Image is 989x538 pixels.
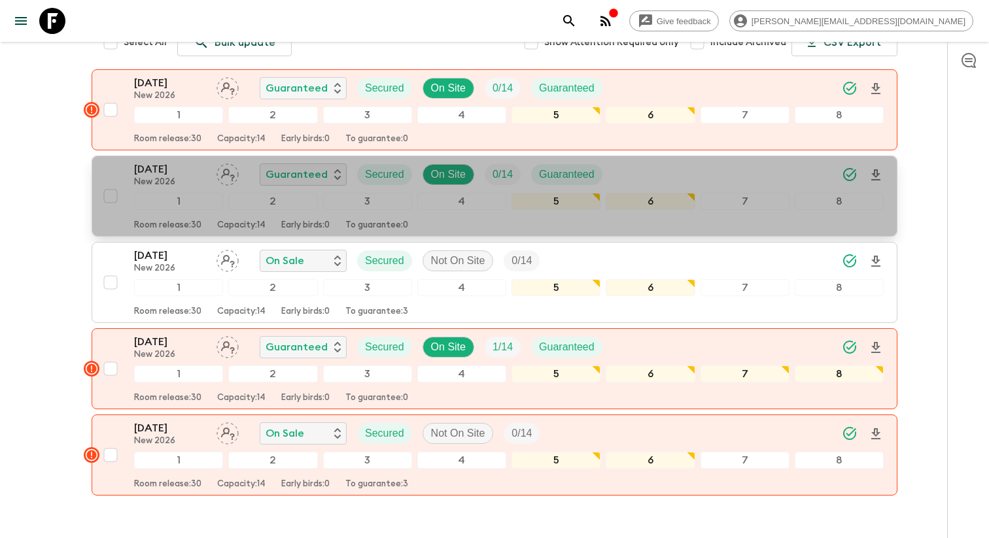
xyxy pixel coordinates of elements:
p: Capacity: 14 [217,134,266,144]
div: 7 [701,365,789,382]
div: On Site [423,78,474,99]
div: 1 [134,107,223,124]
div: On Site [423,337,474,358]
span: Assign pack leader [217,81,239,92]
div: 6 [606,279,695,296]
svg: Synced Successfully [842,253,858,269]
p: 0 / 14 [512,426,532,441]
div: 2 [228,193,317,210]
div: 6 [606,452,695,469]
button: CSV Export [791,29,897,56]
p: Secured [365,253,404,269]
span: Assign pack leader [217,167,239,178]
div: Trip Fill [485,164,521,185]
p: Early birds: 0 [281,479,330,490]
span: Show Attention Required only [544,36,679,49]
div: Not On Site [423,423,494,444]
div: 5 [512,107,600,124]
div: Secured [357,337,412,358]
svg: Download Onboarding [868,340,884,356]
div: Trip Fill [504,250,540,271]
div: 8 [795,452,884,469]
div: 6 [606,107,695,124]
div: Secured [357,250,412,271]
button: [DATE]New 2026Assign pack leaderOn SaleSecuredNot On SiteTrip Fill12345678Room release:30Capacity... [92,414,897,496]
p: To guarantee: 0 [345,393,408,403]
div: Not On Site [423,250,494,271]
div: 2 [228,365,317,382]
div: 4 [417,452,506,469]
p: New 2026 [134,350,206,360]
div: 7 [701,193,789,210]
p: Early birds: 0 [281,307,330,317]
p: 0 / 14 [512,253,532,269]
a: Give feedback [629,10,719,31]
p: On Site [431,80,466,96]
p: Capacity: 14 [217,307,266,317]
p: Room release: 30 [134,393,201,403]
span: Assign pack leader [217,340,239,350]
div: 2 [228,107,317,124]
p: Guaranteed [266,80,328,96]
div: 2 [228,279,317,296]
p: Room release: 30 [134,134,201,144]
div: 3 [323,193,412,210]
p: To guarantee: 3 [345,479,408,490]
span: Include Archived [710,36,786,49]
svg: Synced Successfully [842,167,858,182]
div: 1 [134,365,223,382]
div: 3 [323,279,412,296]
svg: Synced Successfully [842,80,858,96]
div: Secured [357,423,412,444]
p: Room release: 30 [134,220,201,231]
p: [DATE] [134,75,206,91]
div: 4 [417,279,506,296]
div: 3 [323,452,412,469]
div: 4 [417,193,506,210]
div: 6 [606,365,695,382]
p: Room release: 30 [134,479,201,490]
div: 8 [795,107,884,124]
p: Secured [365,80,404,96]
p: Guaranteed [539,80,595,96]
p: Capacity: 14 [217,220,266,231]
div: 5 [512,279,600,296]
p: Guaranteed [266,167,328,182]
p: Guaranteed [539,339,595,355]
div: Trip Fill [485,337,521,358]
p: Secured [365,339,404,355]
svg: Download Onboarding [868,81,884,97]
button: [DATE]New 2026Assign pack leaderGuaranteedSecuredOn SiteTrip FillGuaranteed12345678Room release:3... [92,156,897,237]
p: To guarantee: 0 [345,220,408,231]
div: 4 [417,107,506,124]
div: 2 [228,452,317,469]
svg: Synced Successfully [842,426,858,441]
p: On Site [431,339,466,355]
div: 5 [512,452,600,469]
div: 5 [512,365,600,382]
p: 1 / 14 [493,339,513,355]
p: On Site [431,167,466,182]
div: 1 [134,452,223,469]
div: Secured [357,78,412,99]
button: search adventures [556,8,582,34]
p: New 2026 [134,436,206,446]
p: Guaranteed [539,167,595,182]
p: Early birds: 0 [281,220,330,231]
div: Trip Fill [504,423,540,444]
div: [PERSON_NAME][EMAIL_ADDRESS][DOMAIN_NAME] [729,10,973,31]
p: [DATE] [134,248,206,263]
span: Assign pack leader [217,254,239,264]
div: 8 [795,193,884,210]
div: Trip Fill [485,78,521,99]
p: To guarantee: 3 [345,307,408,317]
p: Secured [365,167,404,182]
button: [DATE]New 2026Assign pack leaderGuaranteedSecuredOn SiteTrip FillGuaranteed12345678Room release:3... [92,69,897,150]
p: New 2026 [134,263,206,274]
p: 0 / 14 [493,167,513,182]
p: Secured [365,426,404,441]
div: 3 [323,365,412,382]
p: [DATE] [134,334,206,350]
div: On Site [423,164,474,185]
a: Bulk update [177,29,292,56]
